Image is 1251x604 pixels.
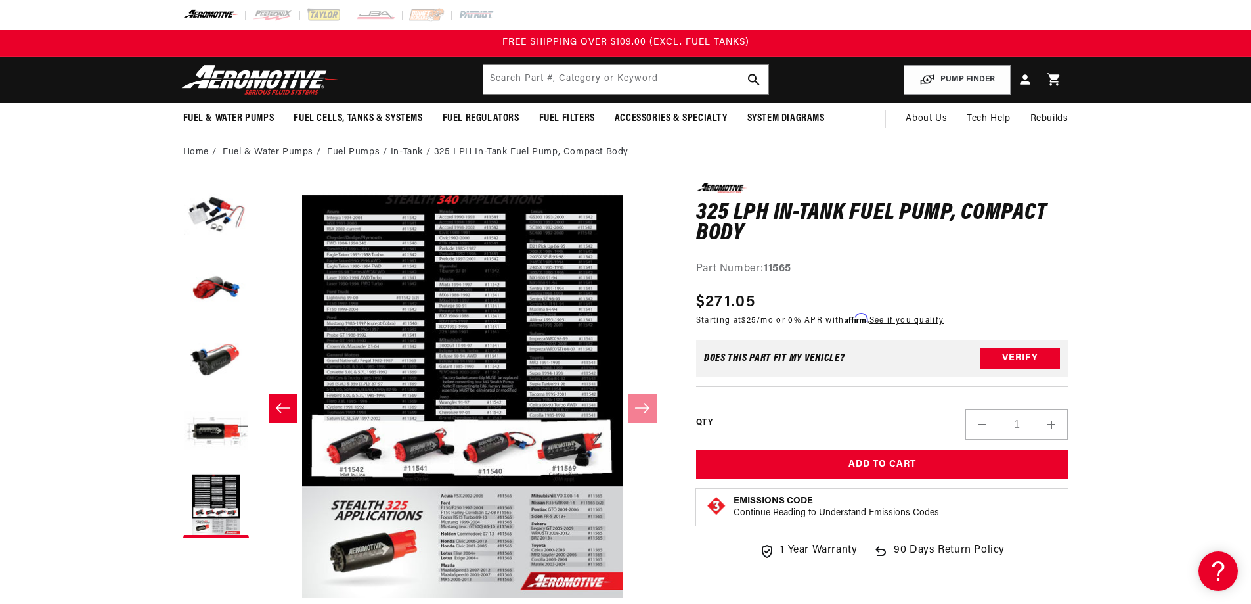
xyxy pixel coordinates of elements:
summary: System Diagrams [737,103,835,134]
button: Verify [980,348,1060,369]
span: $271.05 [696,290,755,314]
div: Does This part fit My vehicle? [704,353,845,363]
a: Fuel & Water Pumps [223,145,313,160]
button: Add to Cart [696,450,1068,480]
a: See if you qualify - Learn more about Affirm Financing (opens in modal) [869,317,944,325]
summary: Tech Help [957,103,1020,135]
span: Accessories & Specialty [615,112,728,126]
strong: Emissions Code [734,496,813,506]
span: About Us [906,114,947,124]
li: In-Tank [391,145,434,160]
span: System Diagrams [747,112,825,126]
h1: 325 LPH In-Tank Fuel Pump, Compact Body [696,203,1068,244]
img: Emissions code [706,496,727,517]
span: Fuel & Water Pumps [183,112,274,126]
span: 1 Year Warranty [780,542,857,559]
button: Slide left [269,394,297,423]
strong: 11565 [764,264,791,274]
a: 1 Year Warranty [759,542,857,559]
p: Continue Reading to Understand Emissions Codes [734,507,939,519]
summary: Fuel Cells, Tanks & Systems [284,103,432,134]
span: Affirm [845,314,867,323]
button: Slide right [628,394,657,423]
a: Home [183,145,209,160]
span: Rebuilds [1030,112,1068,126]
a: Fuel Pumps [327,145,380,160]
summary: Fuel Filters [529,103,605,134]
img: Aeromotive [178,64,342,95]
label: QTY [696,417,713,429]
summary: Accessories & Specialty [605,103,737,134]
span: Fuel Cells, Tanks & Systems [294,112,422,126]
a: About Us [896,103,957,135]
li: 325 LPH In-Tank Fuel Pump, Compact Body [434,145,628,160]
span: $25 [741,317,757,325]
span: Fuel Regulators [443,112,519,126]
nav: breadcrumbs [183,145,1068,160]
button: Emissions CodeContinue Reading to Understand Emissions Codes [734,496,939,519]
input: Search by Part Number, Category or Keyword [483,65,768,94]
summary: Rebuilds [1021,103,1078,135]
button: PUMP FINDER [904,65,1011,95]
summary: Fuel Regulators [433,103,529,134]
button: Load image 2 in gallery view [183,255,249,321]
button: Load image 1 in gallery view [183,183,249,248]
button: Load image 3 in gallery view [183,327,249,393]
div: Part Number: [696,261,1068,278]
span: Tech Help [967,112,1010,126]
button: search button [739,65,768,94]
span: Fuel Filters [539,112,595,126]
summary: Fuel & Water Pumps [173,103,284,134]
p: Starting at /mo or 0% APR with . [696,314,944,327]
button: Load image 4 in gallery view [183,400,249,465]
a: 90 Days Return Policy [873,542,1005,572]
span: FREE SHIPPING OVER $109.00 (EXCL. FUEL TANKS) [502,37,749,47]
span: 90 Days Return Policy [894,542,1005,572]
button: Load image 5 in gallery view [183,472,249,538]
